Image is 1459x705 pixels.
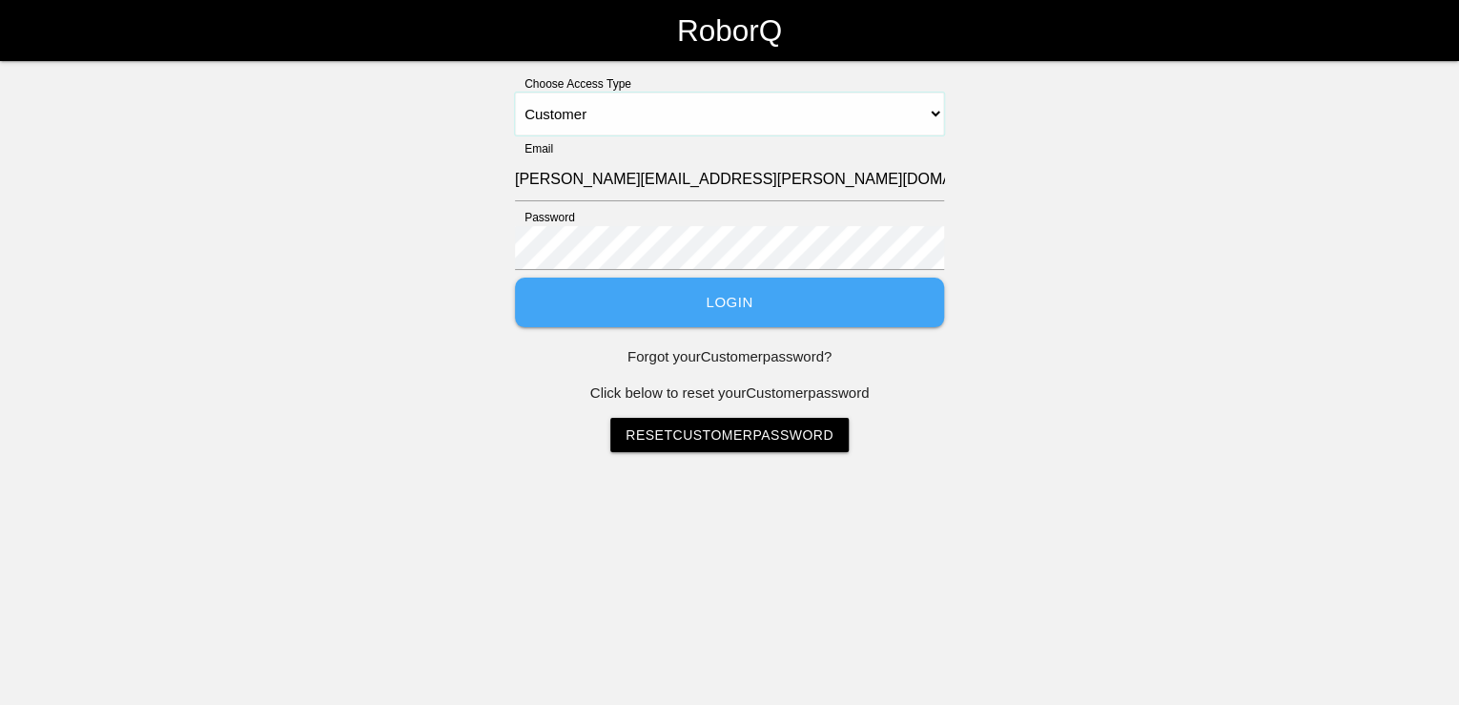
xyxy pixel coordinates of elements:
label: Password [515,209,575,226]
label: Choose Access Type [515,75,631,93]
label: Email [515,140,553,157]
a: ResetCustomerPassword [610,418,849,452]
p: Forgot your Customer password? [515,346,944,368]
p: Click below to reset your Customer password [515,383,944,404]
button: Login [515,278,944,328]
